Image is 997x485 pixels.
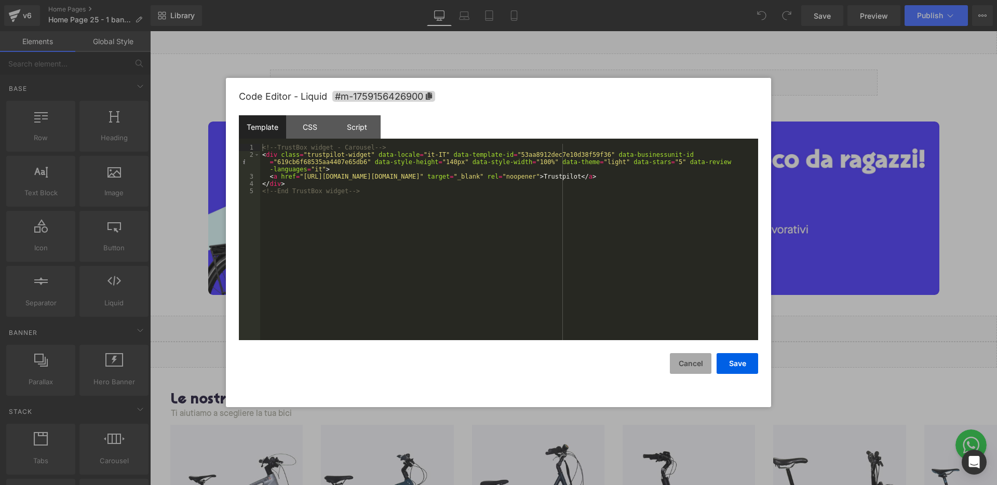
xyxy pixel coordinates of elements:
[333,115,381,139] div: Script
[717,353,758,374] button: Save
[286,115,333,139] div: CSS
[239,115,286,139] div: Template
[239,91,327,102] span: Code Editor - Liquid
[332,91,435,102] span: Click to copy
[21,378,847,388] p: Ti aiutiamo a scegliere la tua bici
[805,398,837,429] img: Whatsapp
[239,144,260,151] div: 1
[21,361,847,378] h2: Le nostre categorie di bici elettriche
[670,353,711,374] button: Cancel
[239,173,260,180] div: 3
[239,187,260,195] div: 5
[962,450,987,475] div: Open Intercom Messenger
[239,151,260,173] div: 2
[239,180,260,187] div: 4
